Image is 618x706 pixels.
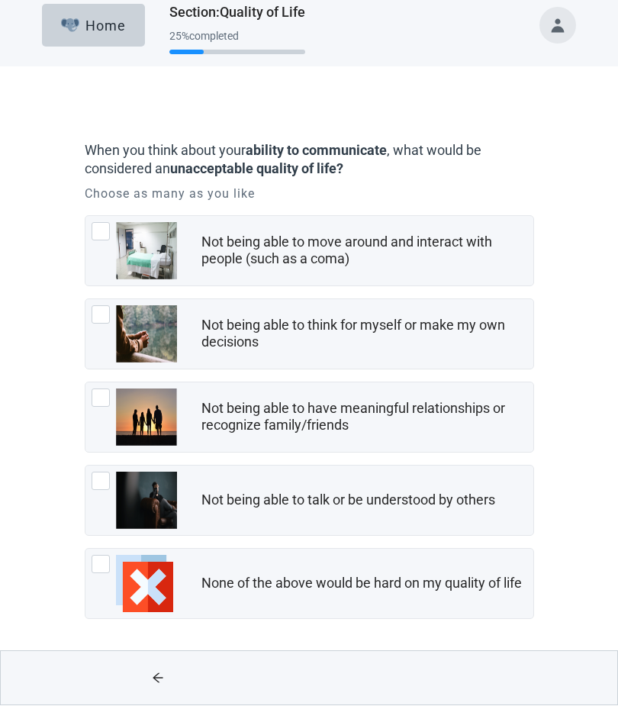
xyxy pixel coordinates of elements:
div: Not being able to talk or be understood by others, checkbox, not checked [85,466,534,537]
div: Not being able to think for myself or make my own decisions [201,318,524,352]
div: Not being able to talk or be understood by others [201,492,495,510]
strong: ability to communicate [246,143,387,159]
div: Not being able to think for myself or make my own decisions, checkbox, not checked [85,299,534,370]
div: Home [61,18,127,34]
div: None of the above would be hard on my quality of life [201,575,522,593]
div: Progress section [169,24,305,62]
div: Not being able to move around and interact with people (such as a coma) [201,234,524,269]
p: Choose as many as you like [85,185,534,204]
div: None of the above would be hard on my quality of life, checkbox, not checked [85,549,534,620]
div: Not being able to move around and interact with people (such as a coma), checkbox, not checked [85,216,534,287]
div: 25 % completed [169,31,305,43]
button: Toggle account menu [539,8,576,44]
label: When you think about your , what would be considered an [85,142,526,179]
img: Elephant [61,19,80,33]
button: ElephantHome [42,5,145,47]
span: arrow-left [130,672,187,685]
strong: unacceptable quality of life? [170,161,343,177]
div: Not being able to have meaningful relationships or recognize family/friends, checkbox, not checked [85,382,534,453]
h1: Section : Quality of Life [169,2,305,24]
div: Not being able to have meaningful relationships or recognize family/friends [201,401,524,435]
